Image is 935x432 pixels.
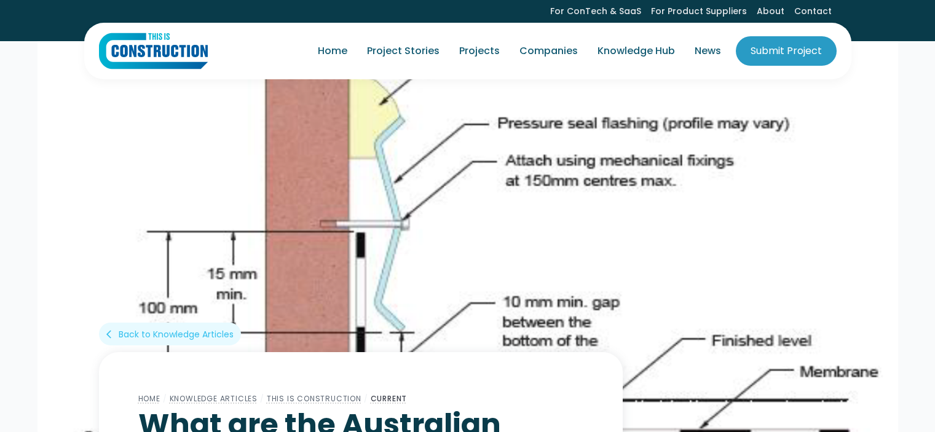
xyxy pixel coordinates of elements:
a: Project Stories [357,34,449,68]
div: / [361,391,371,406]
div: Submit Project [751,44,822,58]
div: / [258,391,267,406]
a: Current [371,393,408,404]
a: Companies [510,34,588,68]
a: Knowledge Articles [170,393,258,404]
a: Submit Project [736,36,837,66]
div: Back to Knowledge Articles [119,328,234,340]
div: arrow_back_ios [106,328,116,340]
a: home [99,33,208,69]
a: Home [138,393,160,404]
a: Projects [449,34,510,68]
a: arrow_back_iosBack to Knowledge Articles [99,323,241,345]
div: / [160,391,170,406]
a: This Is Construction [267,393,361,404]
img: This Is Construction Logo [99,33,208,69]
a: Knowledge Hub [588,34,685,68]
a: News [685,34,731,68]
a: Home [308,34,357,68]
